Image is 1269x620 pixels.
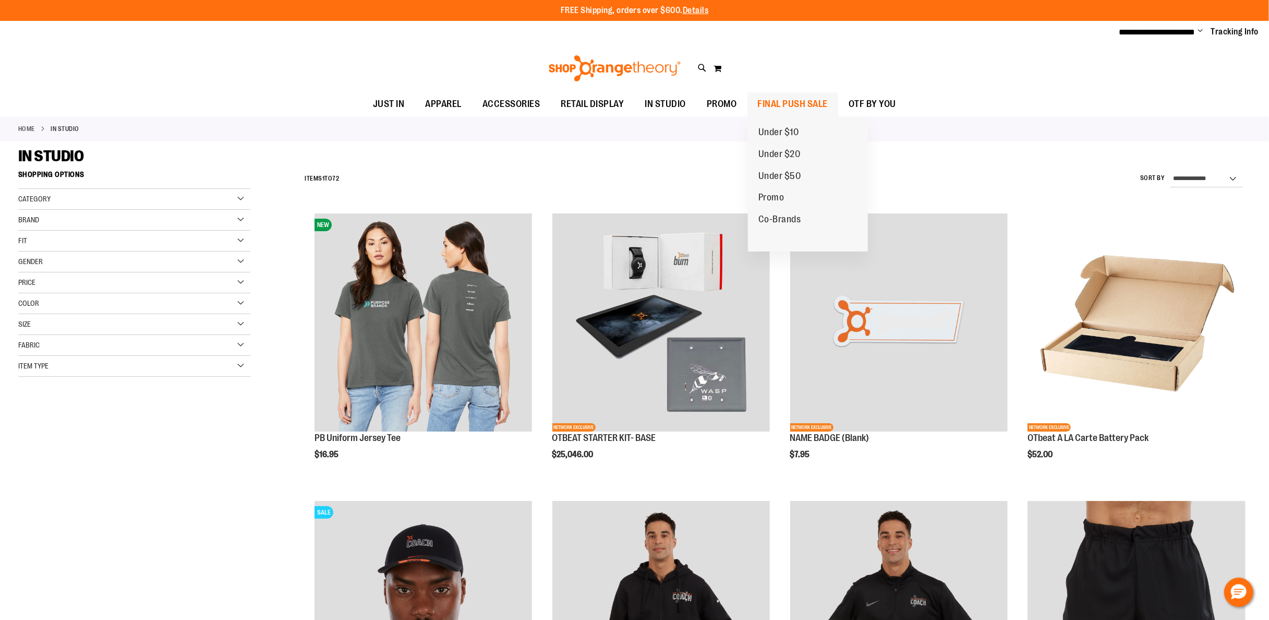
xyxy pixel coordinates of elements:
span: Color [18,299,39,307]
span: Gender [18,257,43,266]
a: Product image for OTbeat A LA Carte Battery PackNETWORK EXCLUSIVE [1028,213,1246,433]
img: Product image for OTbeat A LA Carte Battery Pack [1028,213,1246,432]
div: product [547,208,776,485]
span: IN STUDIO [645,92,686,116]
span: Item Type [18,362,49,370]
a: OTF BY YOU [838,92,907,116]
img: PB Uniform Jersey Tee [315,213,533,432]
span: JUST IN [373,92,405,116]
h2: Items to [305,171,340,187]
strong: IN STUDIO [51,124,80,134]
span: NETWORK EXCLUSIVE [790,423,833,432]
span: $25,046.00 [552,450,595,459]
a: APPAREL [415,92,473,116]
a: JUST IN [362,92,415,116]
a: OTBEAT STARTER KIT- BASE [552,433,656,443]
a: Under $50 [748,165,812,187]
span: PROMO [707,92,737,116]
label: Sort By [1140,174,1165,183]
a: PB Uniform Jersey Tee [315,433,401,443]
span: Size [18,320,31,328]
strong: Shopping Options [18,165,250,189]
span: $52.00 [1028,450,1054,459]
div: product [1022,208,1251,485]
span: SALE [315,506,333,519]
span: Promo [758,192,784,205]
p: FREE Shipping, orders over $600. [561,5,709,17]
span: FINAL PUSH SALE [758,92,828,116]
span: NEW [315,219,332,231]
span: $16.95 [315,450,340,459]
div: product [309,208,538,485]
a: Under $10 [748,122,809,144]
span: NETWORK EXCLUSIVE [1028,423,1071,432]
span: Co-Brands [758,214,801,227]
a: NAME BADGE (Blank)NETWORK EXCLUSIVE [790,213,1008,433]
a: Co-Brands [748,209,812,231]
span: OTF BY YOU [849,92,896,116]
span: Category [18,195,51,203]
a: IN STUDIO [635,92,697,116]
span: APPAREL [426,92,462,116]
img: Shop Orangetheory [547,55,682,81]
a: Tracking Info [1211,26,1259,38]
a: Details [683,6,709,15]
button: Account menu [1198,27,1203,37]
span: IN STUDIO [18,147,84,165]
span: Price [18,278,35,287]
span: $7.95 [790,450,812,459]
img: NAME BADGE (Blank) [790,213,1008,432]
span: Under $50 [758,171,801,184]
span: NETWORK EXCLUSIVE [552,423,596,432]
a: Under $20 [748,144,811,165]
span: Brand [18,216,39,224]
div: product [785,208,1013,485]
a: Home [18,124,35,134]
span: ACCESSORIES [482,92,540,116]
ul: FINAL PUSH SALE [748,116,868,252]
span: RETAIL DISPLAY [561,92,624,116]
a: ACCESSORIES [472,92,551,116]
span: Under $20 [758,149,801,162]
img: OTBEAT STARTER KIT- BASE [552,213,770,432]
span: Fit [18,236,27,245]
a: Promo [748,187,795,209]
span: 72 [333,175,340,182]
a: FINAL PUSH SALE [747,92,839,116]
a: OTBEAT STARTER KIT- BASENETWORK EXCLUSIVE [552,213,770,433]
a: NAME BADGE (Blank) [790,433,869,443]
span: Fabric [18,341,40,349]
a: OTbeat A LA Carte Battery Pack [1028,433,1149,443]
button: Hello, have a question? Let’s chat. [1224,578,1253,607]
a: RETAIL DISPLAY [551,92,635,116]
a: PB Uniform Jersey TeeNEW [315,213,533,433]
a: PROMO [696,92,747,116]
span: 1 [322,175,325,182]
span: Under $10 [758,127,799,140]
